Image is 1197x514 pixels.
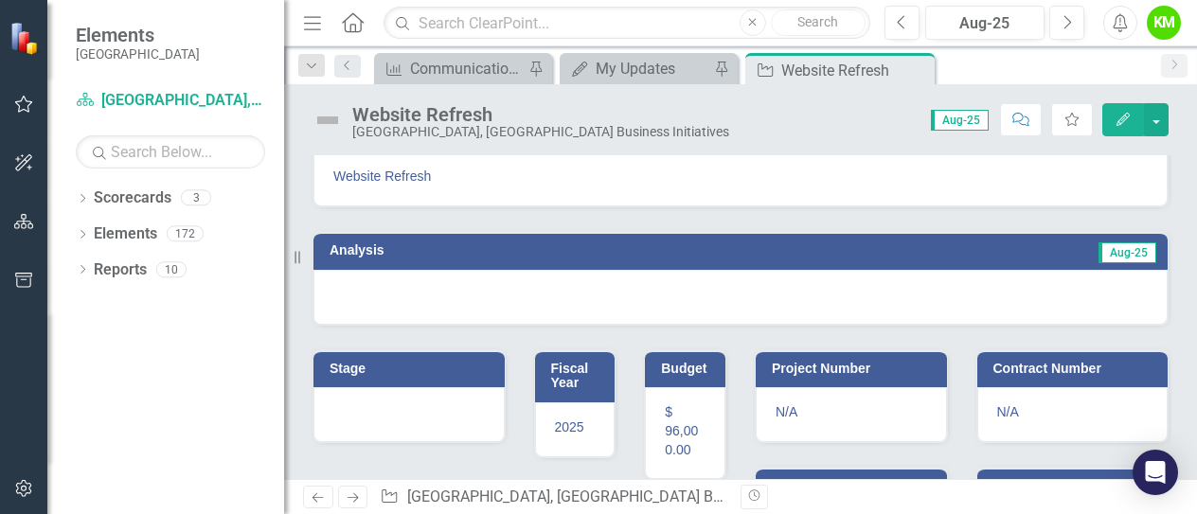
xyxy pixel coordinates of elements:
small: [GEOGRAPHIC_DATA] [76,46,200,62]
a: Elements [94,223,157,245]
div: 10 [156,261,187,277]
div: Aug-25 [932,12,1038,35]
h3: Fiscal Year [551,362,606,391]
div: » » [380,487,726,508]
a: [GEOGRAPHIC_DATA], [GEOGRAPHIC_DATA] Business Initiatives [407,487,832,505]
div: Website Refresh [781,59,930,82]
span: Aug-25 [1099,242,1156,263]
span: N/A [776,404,797,419]
div: 172 [167,226,204,242]
h3: Stage [330,362,495,376]
h3: Contract Number [993,362,1159,376]
div: [GEOGRAPHIC_DATA], [GEOGRAPHIC_DATA] Business Initiatives [352,125,729,139]
h3: Analysis [330,243,725,257]
div: Open Intercom Messenger [1133,450,1178,495]
a: My Updates [564,57,709,80]
button: Aug-25 [925,6,1045,40]
a: Reports [94,259,147,281]
img: ClearPoint Strategy [9,21,43,54]
div: My Updates [596,57,709,80]
span: Website Refresh [333,167,1148,186]
a: Communications Dashboard [379,57,524,80]
button: Search [771,9,866,36]
h3: Budget [661,362,716,376]
a: [GEOGRAPHIC_DATA], [GEOGRAPHIC_DATA] Business Initiatives [76,90,265,112]
a: Scorecards [94,187,171,209]
div: 3 [181,190,211,206]
input: Search ClearPoint... [384,7,870,40]
span: $ 96,000.00 [665,404,698,457]
h3: Project Number [772,362,938,376]
img: Not Defined [313,105,343,135]
div: Website Refresh [352,104,729,125]
span: N/A [997,404,1019,419]
button: KM [1147,6,1181,40]
span: Search [797,14,838,29]
span: 2025 [555,419,584,434]
span: Aug-25 [931,110,989,131]
input: Search Below... [76,135,265,168]
div: Communications Dashboard [410,57,524,80]
span: Elements [76,24,200,46]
